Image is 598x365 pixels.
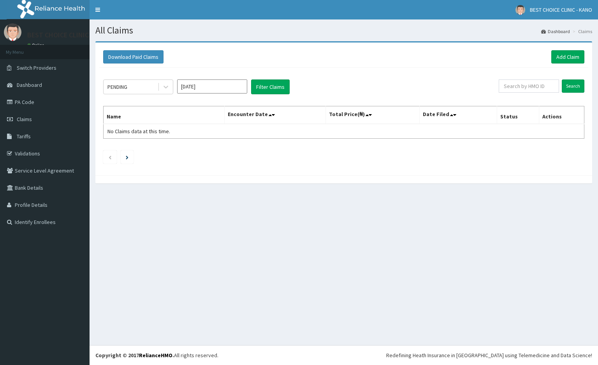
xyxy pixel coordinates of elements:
[420,106,497,124] th: Date Filed
[225,106,326,124] th: Encounter Date
[108,153,112,160] a: Previous page
[27,32,111,39] p: BEST CHOICE CLINIC - KANO
[17,81,42,88] span: Dashboard
[95,25,592,35] h1: All Claims
[90,345,598,365] footer: All rights reserved.
[107,128,170,135] span: No Claims data at this time.
[251,79,290,94] button: Filter Claims
[27,42,46,48] a: Online
[17,64,56,71] span: Switch Providers
[571,28,592,35] li: Claims
[541,28,570,35] a: Dashboard
[104,106,225,124] th: Name
[139,352,172,359] a: RelianceHMO
[497,106,539,124] th: Status
[530,6,592,13] span: BEST CHOICE CLINIC - KANO
[551,50,584,63] a: Add Claim
[103,50,164,63] button: Download Paid Claims
[17,116,32,123] span: Claims
[326,106,420,124] th: Total Price(₦)
[17,133,31,140] span: Tariffs
[539,106,584,124] th: Actions
[386,351,592,359] div: Redefining Heath Insurance in [GEOGRAPHIC_DATA] using Telemedicine and Data Science!
[562,79,584,93] input: Search
[126,153,128,160] a: Next page
[499,79,559,93] input: Search by HMO ID
[4,23,21,41] img: User Image
[515,5,525,15] img: User Image
[107,83,127,91] div: PENDING
[95,352,174,359] strong: Copyright © 2017 .
[177,79,247,93] input: Select Month and Year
